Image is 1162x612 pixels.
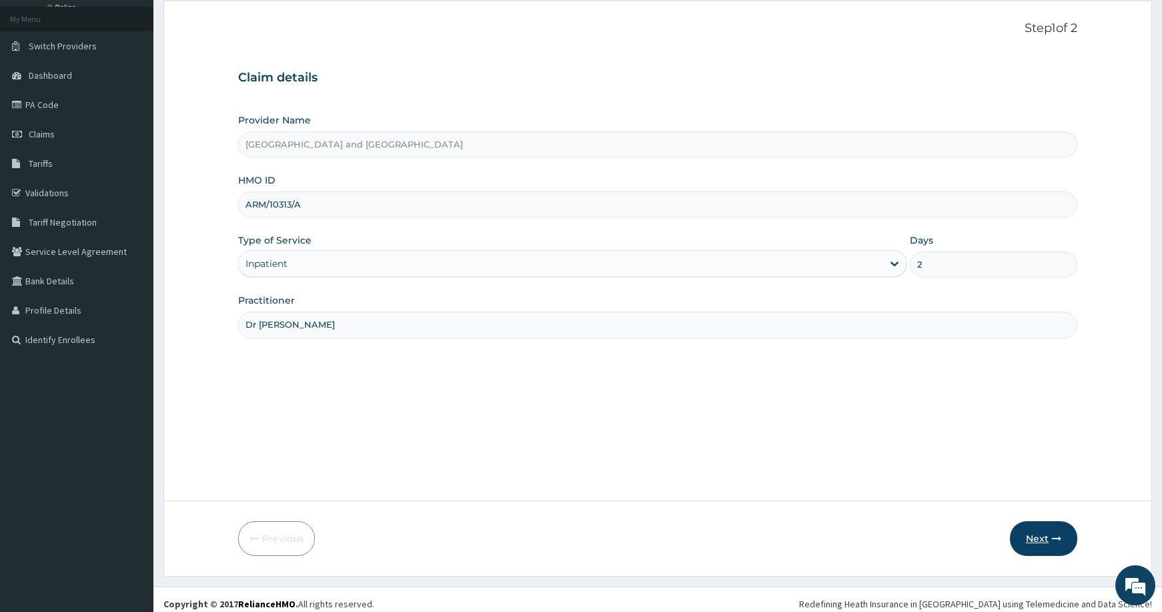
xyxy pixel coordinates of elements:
span: Tariffs [29,158,53,170]
strong: Copyright © 2017 . [163,598,298,610]
input: Enter Name [238,312,1077,338]
label: HMO ID [238,174,275,187]
input: Enter HMO ID [238,192,1077,218]
label: Practitioner [238,294,295,307]
span: We're online! [77,168,184,303]
a: RelianceHMO [238,598,296,610]
h3: Claim details [238,71,1077,85]
label: Provider Name [238,113,311,127]
button: Previous [238,521,315,556]
textarea: Type your message and hit 'Enter' [7,364,254,411]
div: Chat with us now [69,75,224,92]
div: Minimize live chat window [219,7,251,39]
span: Dashboard [29,69,72,81]
img: d_794563401_company_1708531726252_794563401 [25,67,54,100]
label: Days [910,234,933,247]
p: Step 1 of 2 [238,21,1077,36]
span: Tariff Negotiation [29,216,97,228]
span: Claims [29,128,55,140]
button: Next [1010,521,1077,556]
div: Inpatient [245,257,287,270]
a: Online [47,3,79,12]
label: Type of Service [238,234,312,247]
div: Redefining Heath Insurance in [GEOGRAPHIC_DATA] using Telemedicine and Data Science! [799,597,1152,611]
span: Switch Providers [29,40,97,52]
